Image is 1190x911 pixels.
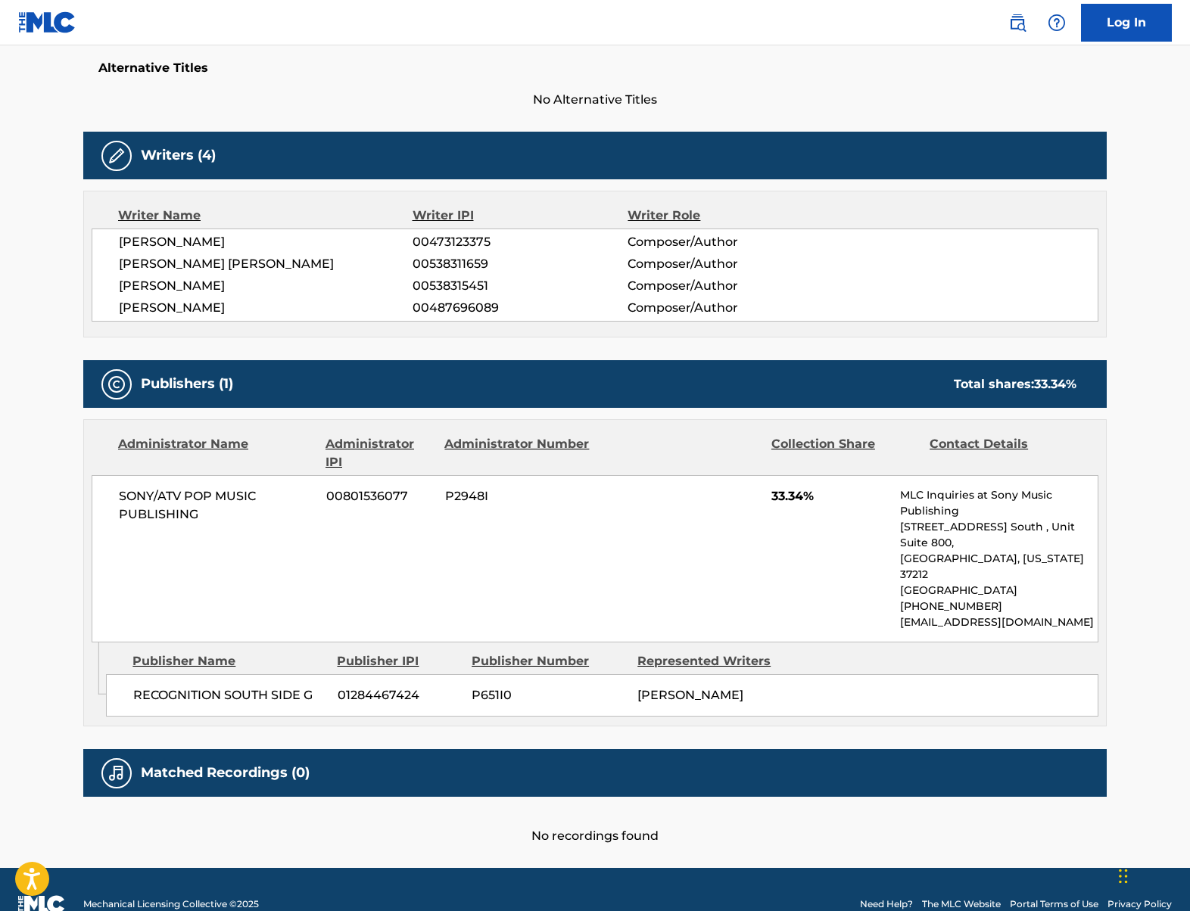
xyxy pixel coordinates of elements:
[18,11,76,33] img: MLC Logo
[413,299,628,317] span: 00487696089
[637,688,743,702] span: [PERSON_NAME]
[922,897,1001,911] a: The MLC Website
[637,652,792,670] div: Represented Writers
[472,652,626,670] div: Publisher Number
[900,599,1098,614] p: [PHONE_NUMBER]
[141,147,216,164] h5: Writers (4)
[1081,4,1172,42] a: Log In
[930,435,1076,471] div: Contact Details
[413,233,628,251] span: 00473123375
[628,255,824,273] span: Composer/Author
[1008,14,1026,32] img: search
[1119,853,1128,899] div: Drag
[900,551,1098,583] p: [GEOGRAPHIC_DATA], [US_STATE] 37212
[1107,897,1172,911] a: Privacy Policy
[326,487,434,505] span: 00801536077
[1034,377,1076,391] span: 33.34 %
[771,435,918,471] div: Collection Share
[954,375,1076,393] div: Total shares:
[1010,897,1098,911] a: Portal Terms of Use
[900,487,1098,519] p: MLC Inquiries at Sony Music Publishing
[98,61,1092,76] h5: Alternative Titles
[107,147,126,165] img: Writers
[413,207,628,225] div: Writer IPI
[107,375,126,393] img: Publishers
[337,652,460,670] div: Publisher IPI
[119,487,315,524] span: SONY/ATV POP MUSIC PUBLISHING
[107,764,126,782] img: Matched Recordings
[444,435,591,471] div: Administrator Number
[326,435,433,471] div: Administrator IPI
[860,897,913,911] a: Need Help?
[1002,8,1033,38] a: Public Search
[119,255,413,273] span: [PERSON_NAME] [PERSON_NAME]
[119,299,413,317] span: [PERSON_NAME]
[900,614,1098,630] p: [EMAIL_ADDRESS][DOMAIN_NAME]
[141,375,233,393] h5: Publishers (1)
[118,435,314,471] div: Administrator Name
[118,207,413,225] div: Writer Name
[900,583,1098,599] p: [GEOGRAPHIC_DATA]
[1114,838,1190,911] iframe: Chat Widget
[628,233,824,251] span: Composer/Author
[472,686,626,704] span: P651I0
[119,233,413,251] span: [PERSON_NAME]
[141,764,310,782] h5: Matched Recordings (0)
[445,487,592,505] span: P2948I
[628,207,824,225] div: Writer Role
[628,277,824,295] span: Composer/Author
[338,686,460,704] span: 01284467424
[83,797,1107,845] div: No recordings found
[119,277,413,295] span: [PERSON_NAME]
[132,652,326,670] div: Publisher Name
[900,519,1098,551] p: [STREET_ADDRESS] South , Unit Suite 800,
[771,487,889,505] span: 33.34%
[83,91,1107,109] span: No Alternative Titles
[413,255,628,273] span: 00538311659
[413,277,628,295] span: 00538315451
[1048,14,1066,32] img: help
[83,897,259,911] span: Mechanical Licensing Collective © 2025
[1042,8,1072,38] div: Help
[133,686,326,704] span: RECOGNITION SOUTH SIDE G
[628,299,824,317] span: Composer/Author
